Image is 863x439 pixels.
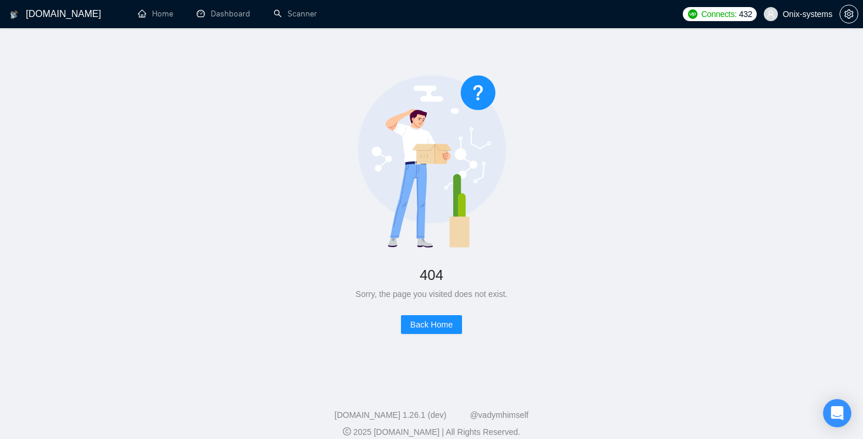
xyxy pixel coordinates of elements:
div: Sorry, the page you visited does not exist. [38,288,825,300]
div: 2025 [DOMAIN_NAME] | All Rights Reserved. [9,426,854,438]
span: 432 [739,8,752,21]
a: @vadymhimself [470,410,528,420]
img: upwork-logo.png [688,9,697,19]
a: [DOMAIN_NAME] 1.26.1 (dev) [335,410,447,420]
button: Back Home [401,315,462,334]
a: searchScanner [274,9,317,19]
span: Back Home [410,318,453,331]
div: 404 [38,262,825,288]
a: setting [840,9,858,19]
a: dashboardDashboard [197,9,250,19]
div: Open Intercom Messenger [823,399,851,427]
a: homeHome [138,9,173,19]
span: copyright [343,427,351,435]
span: Connects: [701,8,736,21]
button: setting [840,5,858,23]
img: logo [10,5,18,24]
span: setting [840,9,858,19]
span: user [767,10,775,18]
